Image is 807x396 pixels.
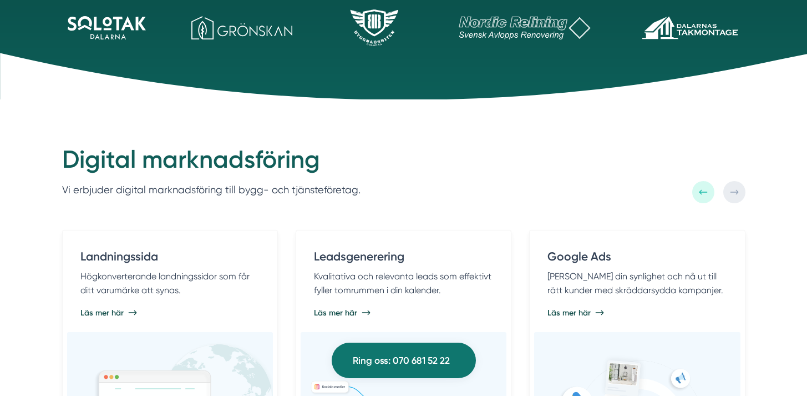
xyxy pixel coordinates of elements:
p: Högkonverterande landningssidor som får ditt varumärke att synas. [80,269,260,298]
span: Ring oss: 070 681 52 22 [353,353,450,368]
h4: Landningssida [80,248,260,269]
p: [PERSON_NAME] din synlighet och nå ut till rätt kunder med skräddarsydda kampanjer. [547,269,727,298]
a: Ring oss: 070 681 52 22 [332,343,476,378]
p: Kvalitativa och relevanta leads som effektivt fyller tomrummen i din kalender. [314,269,493,298]
span: Läs mer här [547,307,591,318]
span: Läs mer här [80,307,124,318]
h4: Google Ads [547,248,727,269]
p: Vi erbjuder digital marknadsföring till bygg- och tjänsteföretag. [62,182,361,198]
h4: Leadsgenerering [314,248,493,269]
h2: Digital marknadsföring [62,144,361,182]
span: Läs mer här [314,307,357,318]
